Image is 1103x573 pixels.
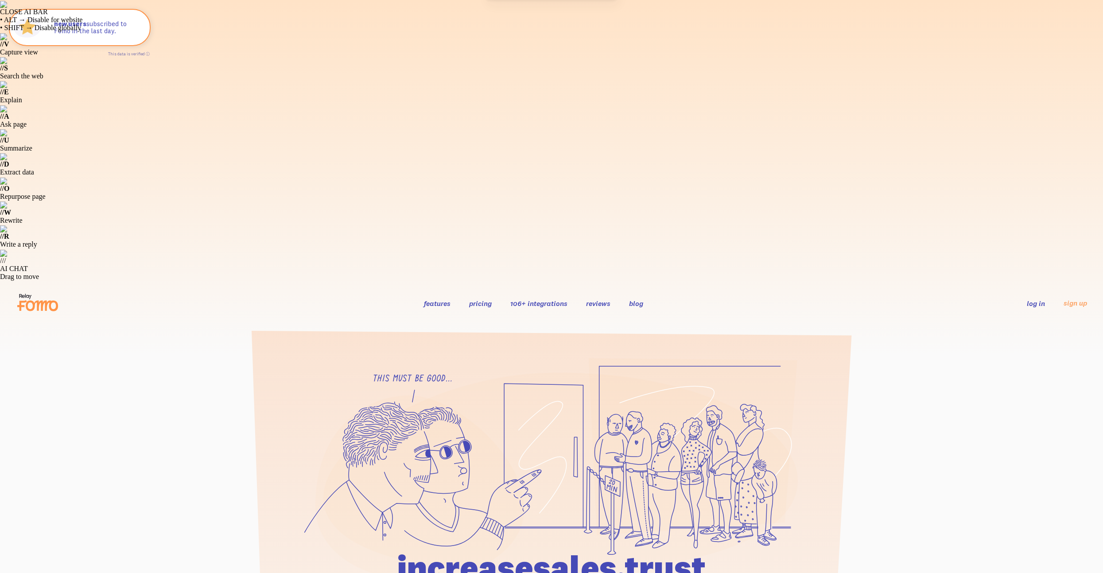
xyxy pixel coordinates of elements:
a: blog [629,299,643,308]
a: 106+ integrations [510,299,567,308]
a: log in [1027,299,1045,308]
a: features [424,299,451,308]
a: pricing [469,299,492,308]
a: sign up [1064,298,1087,308]
a: reviews [586,299,610,308]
